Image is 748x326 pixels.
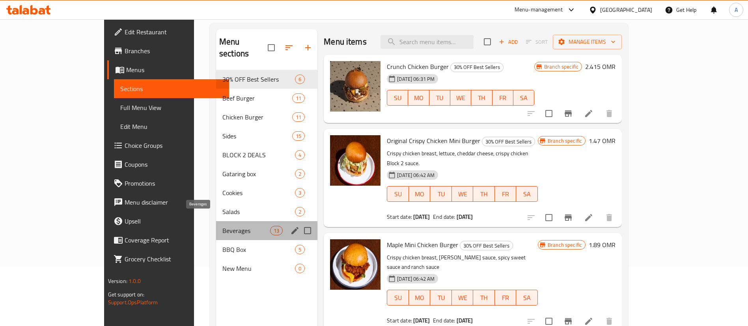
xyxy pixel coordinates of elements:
[330,239,381,290] img: Maple Mini Chicken Burger
[295,265,304,272] span: 0
[107,22,229,41] a: Edit Restaurant
[545,241,585,249] span: Branch specific
[107,174,229,193] a: Promotions
[387,315,412,326] span: Start date:
[585,61,616,72] h6: 2.415 OMR
[521,36,553,48] span: Select section first
[120,122,223,131] span: Edit Menu
[455,188,470,200] span: WE
[129,276,141,286] span: 1.0.0
[222,75,295,84] span: 30% OFF Best Sellers
[216,259,317,278] div: New Menu0
[433,92,447,104] span: TU
[107,60,229,79] a: Menus
[559,208,578,227] button: Branch-specific-item
[222,131,292,141] span: Sides
[450,63,504,72] div: 30% OFF Best Sellers
[107,250,229,268] a: Grocery Checklist
[412,292,427,304] span: MO
[263,39,280,56] span: Select all sections
[394,171,438,179] span: [DATE] 06:42 AM
[390,188,405,200] span: SU
[519,188,535,200] span: SA
[473,186,495,202] button: TH
[411,92,426,104] span: MO
[108,297,158,307] a: Support.OpsPlatform
[222,169,295,179] span: Gataring box
[125,235,223,245] span: Coverage Report
[394,75,438,83] span: [DATE] 06:31 PM
[330,61,381,112] img: Crunch Chicken Burger
[295,246,304,253] span: 5
[735,6,738,14] span: A
[292,112,305,122] div: items
[216,240,317,259] div: BBQ Box5
[114,98,229,117] a: Full Menu View
[600,208,619,227] button: delete
[219,36,268,60] h2: Menu sections
[222,93,292,103] div: Beef Burger
[295,151,304,159] span: 4
[450,90,471,106] button: WE
[479,34,496,50] span: Select section
[584,317,593,326] a: Edit menu item
[473,290,495,306] button: TH
[387,135,480,147] span: Original Crispy Chicken Mini Burger
[222,207,295,216] span: Salads
[125,141,223,150] span: Choice Groups
[430,186,452,202] button: TU
[216,127,317,145] div: Sides15
[289,225,301,237] button: edit
[387,149,538,168] p: Crispy chicken breast, lettuce, cheddar cheese, crispy chicken Block 2 sauce.
[222,188,295,197] span: Cookies
[216,202,317,221] div: Salads2
[295,208,304,216] span: 2
[216,67,317,281] nav: Menu sections
[222,150,295,160] span: BLOCK 2 DEALS
[293,114,304,121] span: 11
[452,290,474,306] button: WE
[107,136,229,155] a: Choice Groups
[457,315,473,326] b: [DATE]
[584,109,593,118] a: Edit menu item
[433,292,449,304] span: TU
[409,186,431,202] button: MO
[412,188,427,200] span: MO
[589,239,616,250] h6: 1.89 OMR
[516,290,538,306] button: SA
[408,90,429,106] button: MO
[476,292,492,304] span: TH
[222,264,295,273] div: New Menu
[216,89,317,108] div: Beef Burger11
[381,35,474,49] input: search
[295,189,304,197] span: 3
[216,164,317,183] div: Gataring box2
[295,207,305,216] div: items
[108,276,127,286] span: Version:
[460,241,513,250] span: 30% OFF Best Sellers
[108,289,144,300] span: Get support on:
[324,36,367,48] h2: Menu items
[413,212,430,222] b: [DATE]
[452,186,474,202] button: WE
[222,112,292,122] span: Chicken Burger
[390,92,405,104] span: SU
[216,70,317,89] div: 30% OFF Best Sellers6
[387,239,458,251] span: Maple Mini Chicken Burger
[471,90,492,106] button: TH
[107,41,229,60] a: Branches
[541,105,557,122] span: Select to update
[125,254,223,264] span: Grocery Checklist
[559,37,616,47] span: Manage items
[222,245,295,254] div: BBQ Box
[496,36,521,48] button: Add
[298,38,317,57] button: Add section
[387,61,449,73] span: Crunch Chicken Burger
[482,137,535,146] span: 30% OFF Best Sellers
[498,37,519,47] span: Add
[496,92,510,104] span: FR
